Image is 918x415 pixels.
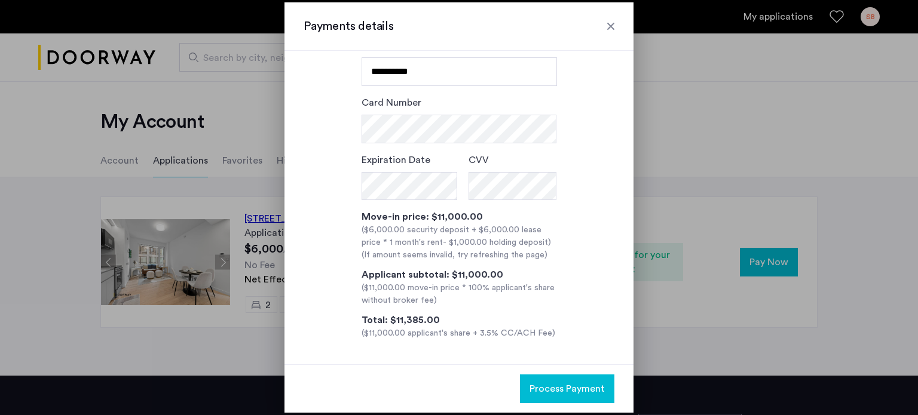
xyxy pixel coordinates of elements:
[362,210,557,224] div: Move-in price: $11,000.00
[362,268,557,282] div: Applicant subtotal: $11,000.00
[530,382,605,396] span: Process Payment
[362,153,430,167] label: Expiration Date
[362,224,557,249] div: ($6,000.00 security deposit + $6,000.00 lease price * 1 month's rent )
[520,374,614,403] button: button
[362,327,557,340] div: ($11,000.00 applicant's share + 3.5% CC/ACH Fee)
[362,282,557,307] div: ($11,000.00 move-in price * 100% applicant's share without broker fee)
[362,96,421,110] label: Card Number
[362,315,440,325] span: Total: $11,385.00
[469,153,489,167] label: CVV
[362,249,557,262] div: (If amount seems invalid, try refreshing the page)
[443,238,548,247] span: - $1,000.00 holding deposit
[304,18,614,35] h3: Payments details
